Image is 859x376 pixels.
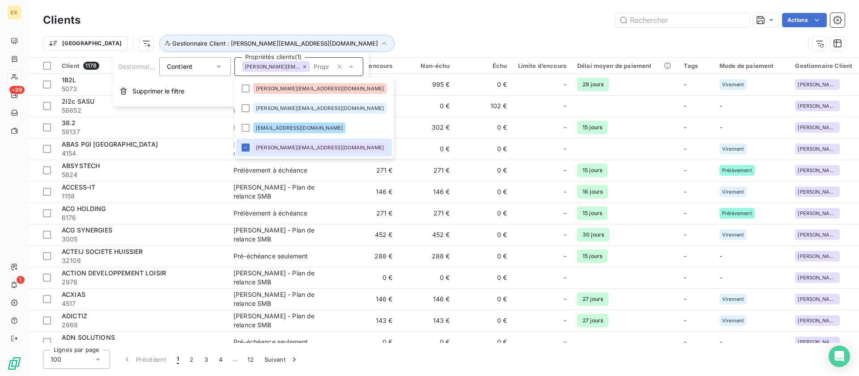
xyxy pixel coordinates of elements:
[398,310,455,331] td: 143 €
[577,207,608,220] span: 15 jours
[577,62,673,69] div: Délai moyen de paiement
[719,123,722,131] span: -
[62,213,223,222] span: 6176
[234,183,316,201] div: [PERSON_NAME] - Plan de relance SMB
[798,146,837,152] span: [PERSON_NAME][EMAIL_ADDRESS][DOMAIN_NAME]
[43,36,128,51] button: [GEOGRAPHIC_DATA]
[398,267,455,288] td: 0 €
[321,288,398,310] td: 146 €
[684,80,686,88] span: -
[455,288,513,310] td: 0 €
[798,232,837,237] span: [PERSON_NAME][EMAIL_ADDRESS][DOMAIN_NAME]
[564,209,566,218] span: -
[577,78,609,91] span: 29 jours
[684,317,686,324] span: -
[684,102,686,110] span: -
[62,183,95,191] span: ACCESS-IT
[132,87,184,96] span: Supprimer le filtre
[167,63,192,70] span: Contient
[62,342,223,351] span: 59111
[577,249,608,263] span: 15 jours
[564,166,566,175] span: -
[62,97,94,105] span: 2i2c SASU
[62,269,166,277] span: ACTION DEVELOPPEMENT LOISIR
[398,331,455,353] td: 0 €
[798,318,837,323] span: [PERSON_NAME][EMAIL_ADDRESS][DOMAIN_NAME]
[62,106,223,115] span: 58652
[62,62,80,69] span: Client
[234,140,316,158] div: [PERSON_NAME] - Plan de relance SMB
[159,35,395,52] button: Gestionnaire Client : [PERSON_NAME][EMAIL_ADDRESS][DOMAIN_NAME]
[564,316,566,325] span: -
[62,226,112,234] span: ACG SYNERGIES
[722,211,752,216] span: Prélèvement
[256,106,384,111] span: [PERSON_NAME][EMAIL_ADDRESS][DOMAIN_NAME]
[62,84,223,93] span: 5073
[564,230,566,239] span: -
[256,145,384,150] span: [PERSON_NAME][EMAIL_ADDRESS][DOMAIN_NAME]
[321,160,398,181] td: 271 €
[564,144,566,153] span: -
[234,312,316,330] div: [PERSON_NAME] - Plan de relance SMB
[616,13,750,27] input: Rechercher
[62,334,115,341] span: ADN SOLUTIONS
[245,64,300,69] span: [PERSON_NAME][EMAIL_ADDRESS][DOMAIN_NAME]
[684,274,686,281] span: -
[62,76,77,84] span: 1B2L
[722,146,744,152] span: Virement
[43,12,81,28] h3: Clients
[62,248,143,255] span: ACTEIJ SOCIETE HUISSIER
[234,166,307,175] div: Prélèvement à échéance
[719,274,722,281] span: -
[798,339,837,345] span: [PERSON_NAME][EMAIL_ADDRESS][DOMAIN_NAME]
[117,350,171,369] button: Précédent
[259,350,304,369] button: Suivant
[455,181,513,203] td: 0 €
[321,181,398,203] td: 146 €
[256,86,384,91] span: [PERSON_NAME][EMAIL_ADDRESS][DOMAIN_NAME]
[172,40,378,47] span: Gestionnaire Client : [PERSON_NAME][EMAIL_ADDRESS][DOMAIN_NAME]
[455,95,513,117] td: 102 €
[62,256,223,265] span: 32108
[798,253,837,259] span: [PERSON_NAME][EMAIL_ADDRESS][DOMAIN_NAME]
[722,296,744,302] span: Virement
[62,278,223,287] span: 2976
[684,295,686,303] span: -
[234,123,308,132] div: Pré-échéance seulement
[722,232,744,237] span: Virement
[62,170,223,179] span: 5824
[7,356,21,371] img: Logo LeanPay
[62,192,223,201] span: 1158
[321,245,398,267] td: 288 €
[62,127,223,136] span: 59137
[177,355,179,364] span: 1
[7,5,21,20] div: EX
[234,338,308,346] div: Pré-échéance seulement
[829,346,850,367] div: Open Intercom Messenger
[798,125,837,130] span: [PERSON_NAME][EMAIL_ADDRESS][DOMAIN_NAME]
[564,80,566,89] span: -
[234,290,316,308] div: [PERSON_NAME] - Plan de relance SMB
[398,160,455,181] td: 271 €
[62,312,87,320] span: ADICTIZ
[564,123,566,132] span: -
[564,273,566,282] span: -
[51,355,61,364] span: 100
[564,187,566,196] span: -
[577,185,608,199] span: 16 jours
[577,314,608,327] span: 27 jours
[577,121,608,134] span: 15 jours
[719,338,722,346] span: -
[398,288,455,310] td: 146 €
[684,209,686,217] span: -
[782,13,827,27] button: Actions
[17,276,25,284] span: 1
[83,62,99,70] span: 1178
[577,292,608,306] span: 27 jours
[321,203,398,224] td: 271 €
[564,252,566,261] span: -
[719,252,722,260] span: -
[684,338,686,346] span: -
[398,95,455,117] td: 0 €
[62,321,223,330] span: 2868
